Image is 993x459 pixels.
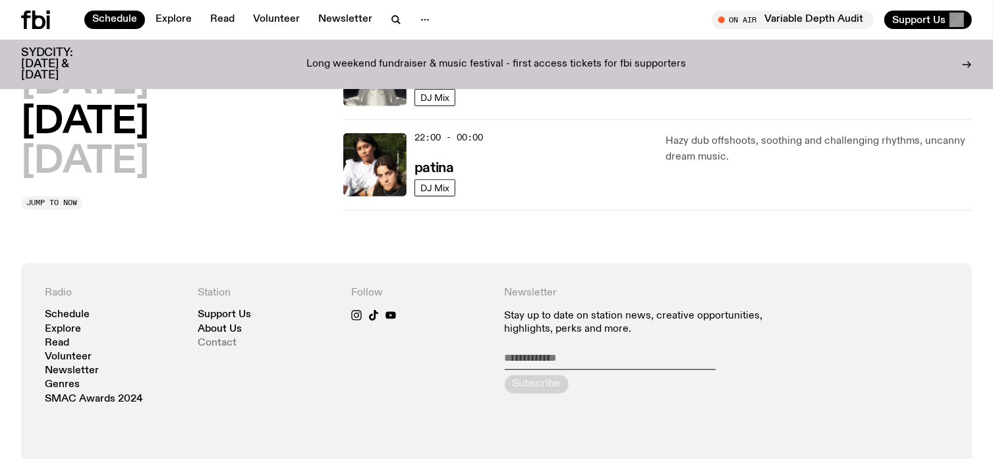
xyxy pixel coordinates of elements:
[45,310,90,320] a: Schedule
[21,197,82,210] button: Jump to now
[45,338,69,348] a: Read
[712,11,874,29] button: On AirVariable Depth Audit
[45,287,183,299] h4: Radio
[420,92,449,102] span: DJ Mix
[505,375,569,394] button: Subscribe
[420,183,449,193] span: DJ Mix
[21,144,149,181] button: [DATE]
[198,324,242,334] a: About Us
[414,131,483,144] span: 22:00 - 00:00
[21,104,149,141] button: [DATE]
[505,310,795,335] p: Stay up to date on station news, creative opportunities, highlights, perks and more.
[21,47,105,81] h3: SYDCITY: [DATE] & [DATE]
[307,59,687,71] p: Long weekend fundraiser & music festival - first access tickets for fbi supporters
[414,159,453,175] a: patina
[198,287,336,299] h4: Station
[45,380,80,390] a: Genres
[414,179,455,197] a: DJ Mix
[198,338,237,348] a: Contact
[414,162,453,175] h3: patina
[21,65,149,102] button: [DATE]
[26,199,77,206] span: Jump to now
[666,133,972,165] p: Hazy dub offshoots, soothing and challenging rhythms, uncanny dream music.
[198,310,252,320] a: Support Us
[202,11,242,29] a: Read
[310,11,380,29] a: Newsletter
[84,11,145,29] a: Schedule
[45,324,81,334] a: Explore
[351,287,489,299] h4: Follow
[884,11,972,29] button: Support Us
[45,352,92,362] a: Volunteer
[892,14,946,26] span: Support Us
[414,89,455,106] a: DJ Mix
[505,287,795,299] h4: Newsletter
[45,394,143,404] a: SMAC Awards 2024
[245,11,308,29] a: Volunteer
[148,11,200,29] a: Explore
[45,366,99,376] a: Newsletter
